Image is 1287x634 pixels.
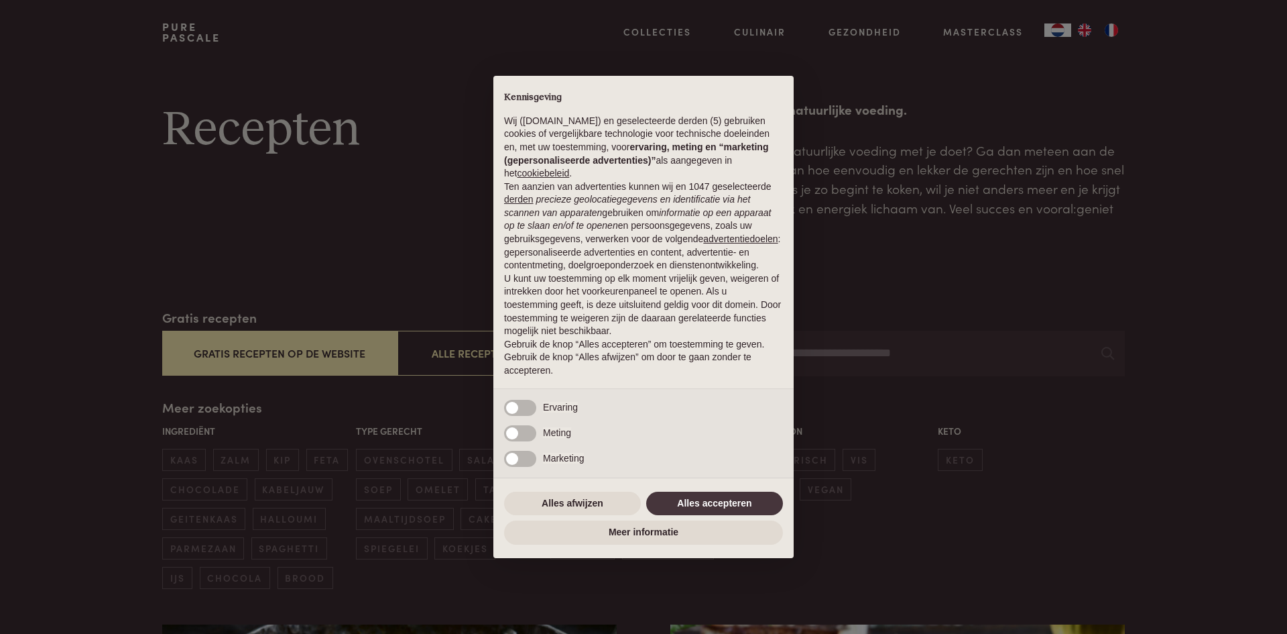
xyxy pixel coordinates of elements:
p: Wij ([DOMAIN_NAME]) en geselecteerde derden (5) gebruiken cookies of vergelijkbare technologie vo... [504,115,783,180]
button: advertentiedoelen [703,233,778,246]
strong: ervaring, meting en “marketing (gepersonaliseerde advertenties)” [504,142,768,166]
span: Ervaring [543,402,578,413]
span: Marketing [543,453,584,464]
button: Alles accepteren [646,492,783,516]
a: cookiebeleid [517,168,569,178]
button: Alles afwijzen [504,492,641,516]
p: U kunt uw toestemming op elk moment vrijelijk geven, weigeren of intrekken door het voorkeurenpan... [504,272,783,338]
button: Meer informatie [504,521,783,545]
span: Meting [543,427,571,438]
em: precieze geolocatiegegevens en identificatie via het scannen van apparaten [504,194,750,218]
p: Ten aanzien van advertenties kunnen wij en 1047 geselecteerde gebruiken om en persoonsgegevens, z... [504,180,783,272]
button: derden [504,193,534,207]
h2: Kennisgeving [504,92,783,104]
em: informatie op een apparaat op te slaan en/of te openen [504,207,772,231]
p: Gebruik de knop “Alles accepteren” om toestemming te geven. Gebruik de knop “Alles afwijzen” om d... [504,338,783,378]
